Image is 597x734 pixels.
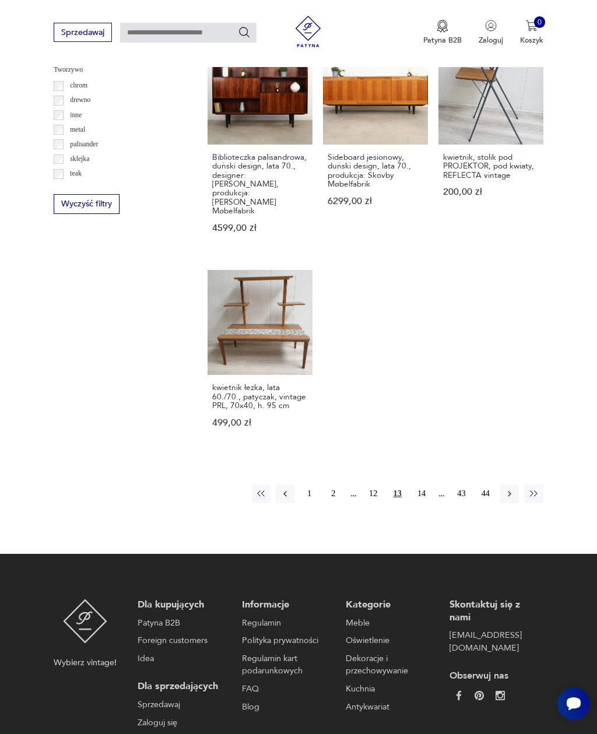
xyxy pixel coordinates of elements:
[346,683,434,696] a: Kuchnia
[449,629,538,654] a: [EMAIL_ADDRESS][DOMAIN_NAME]
[328,153,423,188] h3: Sideboard jesionowy, duński design, lata 70., produkcja: Skovby Møbelfabrik
[443,153,539,180] h3: kwietnik, stolik pod PROJEKTOR, pod kwiaty, REFLECTA vintage
[346,652,434,677] a: Dekoracje i przechowywanie
[324,484,343,503] button: 2
[212,419,308,427] p: 499,00 zł
[54,30,111,37] a: Sprzedawaj
[242,617,330,630] a: Regulamin
[54,656,117,669] p: Wybierz vintage!
[138,634,226,647] a: Foreign customers
[475,691,484,700] img: 37d27d81a828e637adc9f9cb2e3d3a8a.webp
[212,153,308,215] h3: Biblioteczka palisandrowa, duński design, lata 70., designer: [PERSON_NAME], produkcja: [PERSON_N...
[242,634,330,647] a: Polityka prywatności
[70,124,85,136] p: metal
[520,20,543,45] button: 0Koszyk
[138,698,226,711] a: Sprzedawaj
[485,20,497,31] img: Ikonka użytkownika
[212,224,308,233] p: 4599,00 zł
[423,20,462,45] button: Patyna B2B
[138,599,226,612] p: Dla kupujących
[238,26,251,38] button: Szukaj
[63,599,108,644] img: Patyna - sklep z meblami i dekoracjami vintage
[520,35,543,45] p: Koszyk
[70,110,82,121] p: inne
[346,617,434,630] a: Meble
[534,16,546,28] div: 0
[212,383,308,410] h3: kwietnik łezka, lata 60./70., patyczak, vintage PRL, 70x40, h. 95 cm
[54,64,182,76] p: Tworzywo
[208,270,312,448] a: kwietnik łezka, lata 60./70., patyczak, vintage PRL, 70x40, h. 95 cmkwietnik łezka, lata 60./70.,...
[54,23,111,42] button: Sprzedawaj
[138,680,226,693] p: Dla sprzedających
[70,94,90,106] p: drewno
[242,652,330,677] a: Regulamin kart podarunkowych
[452,484,470,503] button: 43
[479,20,503,45] button: Zaloguj
[437,20,448,33] img: Ikona medalu
[323,40,428,253] a: Sideboard jesionowy, duński design, lata 70., produkcja: Skovby MøbelfabrikSideboard jesionowy, d...
[70,139,98,150] p: palisander
[70,168,81,180] p: teak
[289,16,328,47] img: Patyna - sklep z meblami i dekoracjami vintage
[242,701,330,714] a: Blog
[364,484,382,503] button: 12
[438,40,543,253] a: kwietnik, stolik pod PROJEKTOR, pod kwiaty, REFLECTA vintagekwietnik, stolik pod PROJEKTOR, pod k...
[346,634,434,647] a: Oświetlenie
[328,197,423,206] p: 6299,00 zł
[423,35,462,45] p: Patyna B2B
[388,484,407,503] button: 13
[479,35,503,45] p: Zaloguj
[138,652,226,665] a: Idea
[346,701,434,714] a: Antykwariat
[138,617,226,630] a: Patyna B2B
[70,153,89,165] p: sklejka
[242,683,330,696] a: FAQ
[423,20,462,45] a: Ikona medaluPatyna B2B
[454,691,463,700] img: da9060093f698e4c3cedc1453eec5031.webp
[300,484,318,503] button: 1
[346,599,434,612] p: Kategorie
[443,188,539,196] p: 200,00 zł
[557,687,590,720] iframe: Smartsupp widget button
[70,182,122,194] p: tworzywo sztuczne
[54,194,119,213] button: Wyczyść filtry
[242,599,330,612] p: Informacje
[138,717,226,729] a: Zaloguj się
[449,599,538,624] p: Skontaktuj się z nami
[208,40,312,253] a: Biblioteczka palisandrowa, duński design, lata 70., designer: Erik Jensen, produkcja: Westergaard...
[70,80,87,92] p: chrom
[496,691,505,700] img: c2fd9cf7f39615d9d6839a72ae8e59e5.webp
[476,484,495,503] button: 44
[412,484,431,503] button: 14
[449,670,538,683] p: Obserwuj nas
[526,20,538,31] img: Ikona koszyka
